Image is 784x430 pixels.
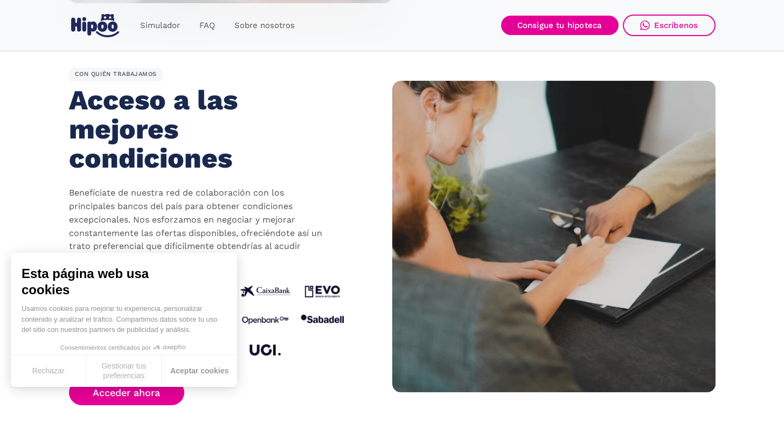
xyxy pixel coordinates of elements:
div: Escríbenos [654,20,698,30]
p: Benefíciate de nuestra red de colaboración con los principales bancos del país para obtener condi... [69,186,328,267]
a: Consigue tu hipoteca [501,16,619,35]
a: home [69,10,122,41]
a: Escríbenos [623,15,716,36]
a: FAQ [190,15,225,36]
a: Simulador [130,15,190,36]
a: Acceder ahora [69,380,185,405]
a: Sobre nosotros [225,15,304,36]
h2: Acceso a las mejores condiciones [69,86,317,172]
div: CON QUIÉN TRABAJAMOS [69,68,163,82]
